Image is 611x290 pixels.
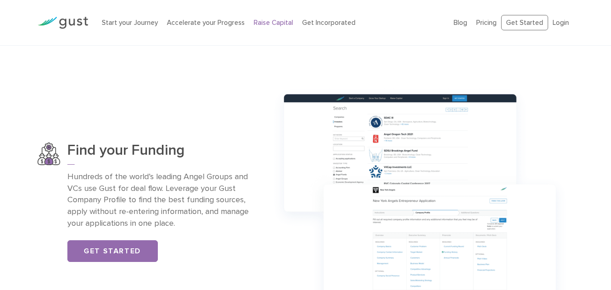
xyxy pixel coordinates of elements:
a: Login [553,19,569,27]
a: Start your Journey [102,19,158,27]
a: Accelerate your Progress [167,19,245,27]
a: Get Started [501,15,548,31]
a: Blog [454,19,467,27]
img: Find Your Funding [38,143,60,165]
h3: Find your Funding [67,143,253,165]
a: Raise Capital [254,19,293,27]
p: Hundreds of the world’s leading Angel Groups and VCs use Gust for deal flow. Leverage your Gust C... [67,171,253,230]
a: Get Started [67,240,158,262]
a: Pricing [476,19,497,27]
img: Gust Logo [38,17,88,29]
a: Get Incorporated [302,19,355,27]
